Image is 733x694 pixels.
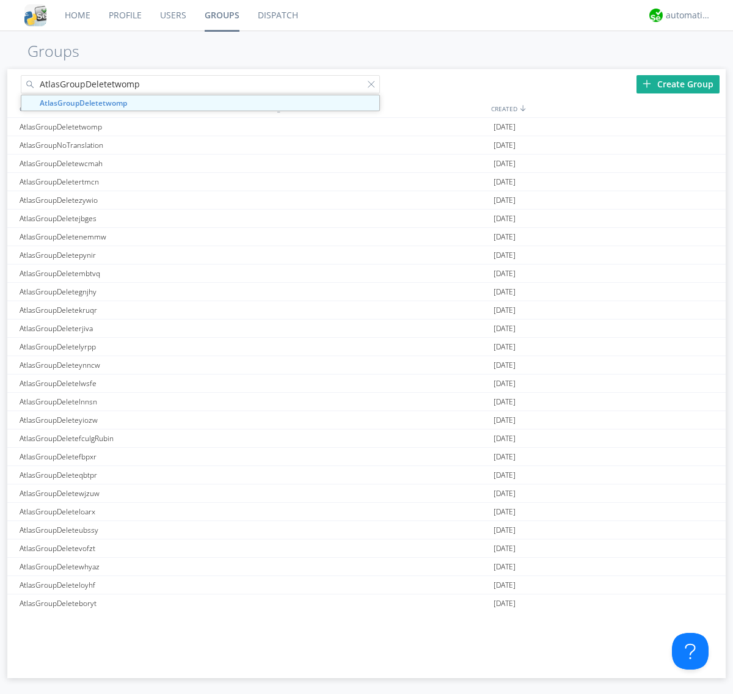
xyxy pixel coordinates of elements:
span: [DATE] [494,246,516,265]
div: automation+atlas [666,9,712,21]
span: [DATE] [494,301,516,320]
a: AtlasGroupDeletewcmah[DATE] [7,155,726,173]
span: [DATE] [494,539,516,558]
div: AtlasGroupDeletelnnsn [16,393,252,411]
div: AtlasGroupDeleteloarx [16,503,252,520]
div: AtlasGroupDeletepynir [16,246,252,264]
a: AtlasGroupDeletembtvq[DATE] [7,265,726,283]
a: AtlasGroupDeletewjzuw[DATE] [7,484,726,503]
a: AtlasGroupDeletertmcn[DATE] [7,173,726,191]
a: AtlasGroupDeletewhyaz[DATE] [7,558,726,576]
div: AtlasGroupDeletewcmah [16,155,252,172]
a: AtlasGroupDeleteloyhf[DATE] [7,576,726,594]
div: AtlasGroupDeletewjzuw [16,484,252,502]
a: AtlasGroupDeleterjiva[DATE] [7,320,726,338]
img: plus.svg [643,79,651,88]
a: AtlasGroupDeletefbpxr[DATE] [7,448,726,466]
div: Create Group [636,75,720,93]
div: AtlasGroupDeletelwsfe [16,374,252,392]
span: [DATE] [494,191,516,210]
a: AtlasGroupDeletezywio[DATE] [7,191,726,210]
a: AtlasGroupDeleteqbtpr[DATE] [7,466,726,484]
a: AtlasGroupDeleteynncw[DATE] [7,356,726,374]
span: [DATE] [494,576,516,594]
span: [DATE] [494,210,516,228]
a: AtlasGroupDeleteboryt[DATE] [7,594,726,613]
span: [DATE] [494,173,516,191]
div: AtlasGroupDeletefculgRubin [16,429,252,447]
span: [DATE] [494,283,516,301]
div: AtlasGroupDeletevofzt [16,539,252,557]
span: [DATE] [494,265,516,283]
span: [DATE] [494,448,516,466]
div: AtlasGroupDeletembtvq [16,265,252,282]
a: AtlasGroupDeleteyiozw[DATE] [7,411,726,429]
span: [DATE] [494,374,516,393]
a: AtlasGroupDeletefculgRubin[DATE] [7,429,726,448]
div: AtlasGroupNoTranslation [16,136,252,154]
a: AtlasGroupDeletenemmw[DATE] [7,228,726,246]
div: AtlasGroupDeleteyiozw [16,411,252,429]
span: [DATE] [494,338,516,356]
span: [DATE] [494,521,516,539]
span: [DATE] [494,429,516,448]
span: [DATE] [494,228,516,246]
a: AtlasGroupDeletetwomp[DATE] [7,118,726,136]
span: [DATE] [494,356,516,374]
a: AtlasGroupDeleteubssy[DATE] [7,521,726,539]
div: AtlasGroupDeletekruqr [16,301,252,319]
img: cddb5a64eb264b2086981ab96f4c1ba7 [24,4,46,26]
span: [DATE] [494,118,516,136]
span: [DATE] [494,155,516,173]
span: [DATE] [494,466,516,484]
div: AtlasGroupDeletejbges [16,210,252,227]
div: CREATED [488,100,726,117]
div: AtlasGroupDeletertmcn [16,173,252,191]
span: [DATE] [494,393,516,411]
strong: AtlasGroupDeletetwomp [40,98,127,108]
span: [DATE] [494,411,516,429]
div: AtlasGroupDeletezywio [16,191,252,209]
input: Search groups [21,75,380,93]
img: d2d01cd9b4174d08988066c6d424eccd [649,9,663,22]
a: AtlasGroupDeletelnnsn[DATE] [7,393,726,411]
span: [DATE] [494,320,516,338]
div: AtlasGroupDeletegnjhy [16,283,252,301]
a: AtlasGroupDeletepynir[DATE] [7,246,726,265]
a: AtlasGroupDeletevofzt[DATE] [7,539,726,558]
div: AtlasGroupDeleteloyhf [16,576,252,594]
a: AtlasGroupNoTranslation[DATE] [7,136,726,155]
div: AtlasGroupDeleteynncw [16,356,252,374]
div: AtlasGroupDeletefbpxr [16,448,252,466]
a: AtlasGroupDeletelwsfe[DATE] [7,374,726,393]
span: [DATE] [494,558,516,576]
div: AtlasGroupDeleterjiva [16,320,252,337]
a: AtlasGroupDeletegnjhy[DATE] [7,283,726,301]
div: GROUPS [16,100,249,117]
div: AtlasGroupDeletenemmw [16,228,252,246]
div: AtlasGroupDeletewhyaz [16,558,252,575]
span: [DATE] [494,503,516,521]
iframe: Toggle Customer Support [672,633,709,670]
div: AtlasGroupDeleteubssy [16,521,252,539]
div: AtlasGroupDeleteboryt [16,594,252,612]
a: AtlasGroupDeletejbges[DATE] [7,210,726,228]
a: AtlasGroupDeletelyrpp[DATE] [7,338,726,356]
a: AtlasGroupDeletekruqr[DATE] [7,301,726,320]
div: AtlasGroupDeletetwomp [16,118,252,136]
div: AtlasGroupDeleteqbtpr [16,466,252,484]
a: AtlasGroupDeleteloarx[DATE] [7,503,726,521]
span: [DATE] [494,484,516,503]
span: [DATE] [494,594,516,613]
div: AtlasGroupDeletelyrpp [16,338,252,356]
span: [DATE] [494,136,516,155]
